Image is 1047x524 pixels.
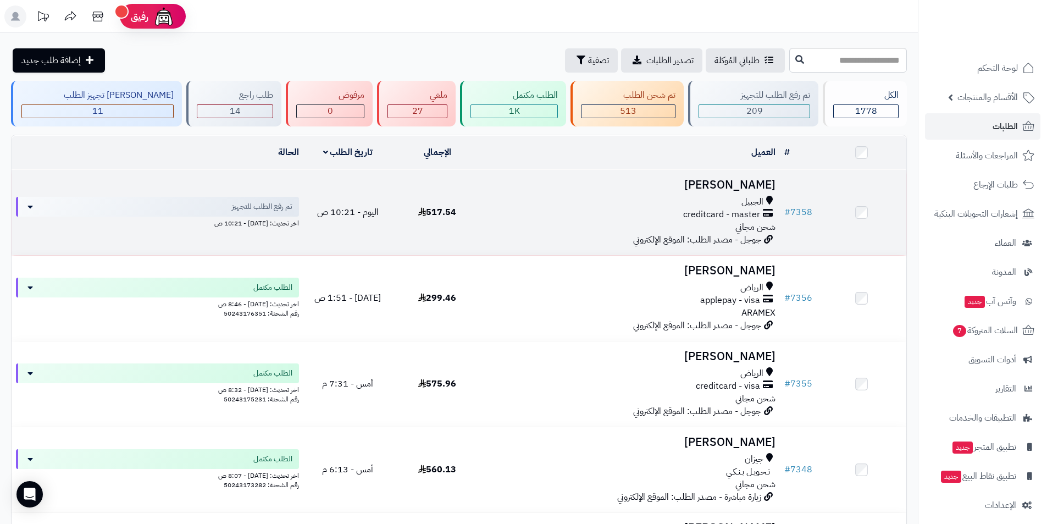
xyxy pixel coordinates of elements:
a: لوحة التحكم [925,55,1040,81]
a: إضافة طلب جديد [13,48,105,73]
span: الرياض [740,282,763,294]
div: تم رفع الطلب للتجهيز [699,89,810,102]
span: لوحة التحكم [977,60,1018,76]
span: أمس - 7:31 م [322,377,373,390]
span: # [784,463,790,476]
span: 11 [92,104,103,118]
a: [PERSON_NAME] تجهيز الطلب 11 [9,81,184,126]
span: # [784,291,790,305]
span: 560.13 [418,463,456,476]
img: ai-face.png [153,5,175,27]
div: 209 [699,105,810,118]
div: 513 [581,105,675,118]
span: الإعدادات [985,498,1016,513]
h3: [PERSON_NAME] [486,179,775,191]
span: جوجل - مصدر الطلب: الموقع الإلكتروني [633,405,761,418]
a: تم رفع الطلب للتجهيز 209 [686,81,821,126]
span: تـحـويـل بـنـكـي [726,466,770,478]
span: التطبيقات والخدمات [949,410,1016,426]
div: 1004 [471,105,557,118]
div: اخر تحديث: [DATE] - 8:07 ص [16,469,299,481]
div: 14 [197,105,273,118]
div: [PERSON_NAME] تجهيز الطلب [21,89,174,102]
span: طلبات الإرجاع [973,177,1018,192]
a: # [784,146,790,159]
a: تحديثات المنصة [29,5,57,30]
span: ARAMEX [741,306,775,319]
span: الطلب مكتمل [253,454,292,465]
span: الرياض [740,367,763,380]
a: المراجعات والأسئلة [925,142,1040,169]
a: طلب راجع 14 [184,81,284,126]
img: logo-2.png [972,27,1037,51]
span: رقم الشحنة: 50243176351 [224,308,299,318]
span: جديد [965,296,985,308]
span: إضافة طلب جديد [21,54,81,67]
a: أدوات التسويق [925,346,1040,373]
span: 0 [328,104,333,118]
a: التقارير [925,376,1040,402]
span: الجبيل [741,196,763,208]
span: 575.96 [418,377,456,390]
span: creditcard - master [683,208,760,221]
span: 1K [509,104,520,118]
span: رقم الشحنة: 50243175231 [224,394,299,404]
span: وآتس آب [963,294,1016,309]
a: الحالة [278,146,299,159]
a: العميل [751,146,775,159]
span: تطبيق المتجر [951,439,1016,455]
span: المدونة [992,264,1016,280]
span: جوجل - مصدر الطلب: الموقع الإلكتروني [633,319,761,332]
span: التقارير [995,381,1016,396]
span: تصفية [588,54,609,67]
span: جديد [952,442,973,454]
a: إشعارات التحويلات البنكية [925,201,1040,227]
span: إشعارات التحويلات البنكية [934,206,1018,222]
span: جوجل - مصدر الطلب: الموقع الإلكتروني [633,233,761,246]
span: الطلب مكتمل [253,368,292,379]
a: #7358 [784,206,812,219]
div: اخر تحديث: [DATE] - 8:32 ص [16,383,299,395]
div: 27 [388,105,447,118]
span: شحن مجاني [735,392,775,405]
span: تصدير الطلبات [646,54,694,67]
a: ملغي 27 [375,81,458,126]
span: جيزان [745,453,763,466]
a: تطبيق نقاط البيعجديد [925,463,1040,489]
a: #7356 [784,291,812,305]
a: الإعدادات [925,492,1040,519]
span: 513 [620,104,636,118]
div: اخر تحديث: [DATE] - 10:21 ص [16,217,299,228]
a: وآتس آبجديد [925,288,1040,315]
a: طلبات الإرجاع [925,172,1040,198]
a: تاريخ الطلب [323,146,373,159]
a: التطبيقات والخدمات [925,405,1040,431]
div: Open Intercom Messenger [16,481,43,508]
a: تطبيق المتجرجديد [925,434,1040,460]
div: تم شحن الطلب [581,89,675,102]
div: الكل [833,89,899,102]
a: تم شحن الطلب 513 [568,81,686,126]
span: # [784,377,790,390]
span: 27 [412,104,423,118]
h3: [PERSON_NAME] [486,350,775,363]
span: جديد [941,471,961,483]
button: تصفية [565,48,618,73]
span: 299.46 [418,291,456,305]
div: الطلب مكتمل [470,89,558,102]
h3: [PERSON_NAME] [486,264,775,277]
span: اليوم - 10:21 ص [317,206,379,219]
a: الطلبات [925,113,1040,140]
div: طلب راجع [197,89,273,102]
a: السلات المتروكة7 [925,317,1040,344]
span: 517.54 [418,206,456,219]
span: أدوات التسويق [968,352,1016,367]
span: السلات المتروكة [952,323,1018,338]
a: العملاء [925,230,1040,256]
span: رفيق [131,10,148,23]
span: تطبيق نقاط البيع [940,468,1016,484]
span: تم رفع الطلب للتجهيز [232,201,292,212]
span: طلباتي المُوكلة [714,54,760,67]
span: المراجعات والأسئلة [956,148,1018,163]
span: applepay - visa [700,294,760,307]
